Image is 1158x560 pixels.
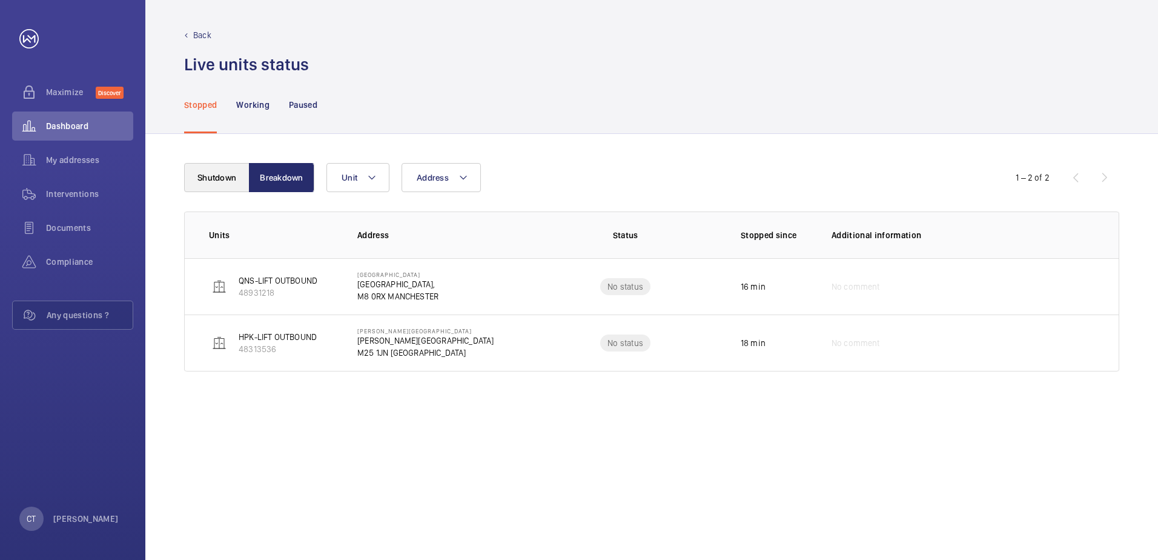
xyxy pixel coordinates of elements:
[357,278,438,290] p: [GEOGRAPHIC_DATA],
[326,163,389,192] button: Unit
[741,281,766,293] p: 16 min
[184,53,309,76] h1: Live units status
[357,229,529,241] p: Address
[357,347,494,359] p: M25 1JN [GEOGRAPHIC_DATA]
[236,99,269,111] p: Working
[342,173,357,182] span: Unit
[46,256,133,268] span: Compliance
[607,337,643,349] p: No status
[357,271,438,278] p: [GEOGRAPHIC_DATA]
[53,513,119,525] p: [PERSON_NAME]
[402,163,481,192] button: Address
[1016,172,1050,184] div: 1 – 2 of 2
[46,188,133,200] span: Interventions
[212,336,227,350] img: elevator.svg
[357,327,494,335] p: [PERSON_NAME][GEOGRAPHIC_DATA]
[239,343,317,355] p: 48313536
[239,331,317,343] p: HPK-LIFT OUTBOUND
[417,173,449,182] span: Address
[607,281,643,293] p: No status
[832,281,880,293] span: No comment
[47,309,133,321] span: Any questions ?
[538,229,712,241] p: Status
[357,335,494,347] p: [PERSON_NAME][GEOGRAPHIC_DATA]
[27,513,36,525] p: CT
[46,222,133,234] span: Documents
[249,163,314,192] button: Breakdown
[357,290,438,302] p: M8 0RX MANCHESTER
[46,86,96,98] span: Maximize
[193,29,211,41] p: Back
[209,229,338,241] p: Units
[239,287,317,299] p: 48931218
[741,337,766,349] p: 18 min
[239,275,317,287] p: QNS-LIFT OUTBOUND
[46,154,133,166] span: My addresses
[212,279,227,294] img: elevator.svg
[289,99,317,111] p: Paused
[184,99,217,111] p: Stopped
[184,163,250,192] button: Shutdown
[46,120,133,132] span: Dashboard
[832,229,1094,241] p: Additional information
[741,229,812,241] p: Stopped since
[96,87,124,99] span: Discover
[832,337,880,349] span: No comment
